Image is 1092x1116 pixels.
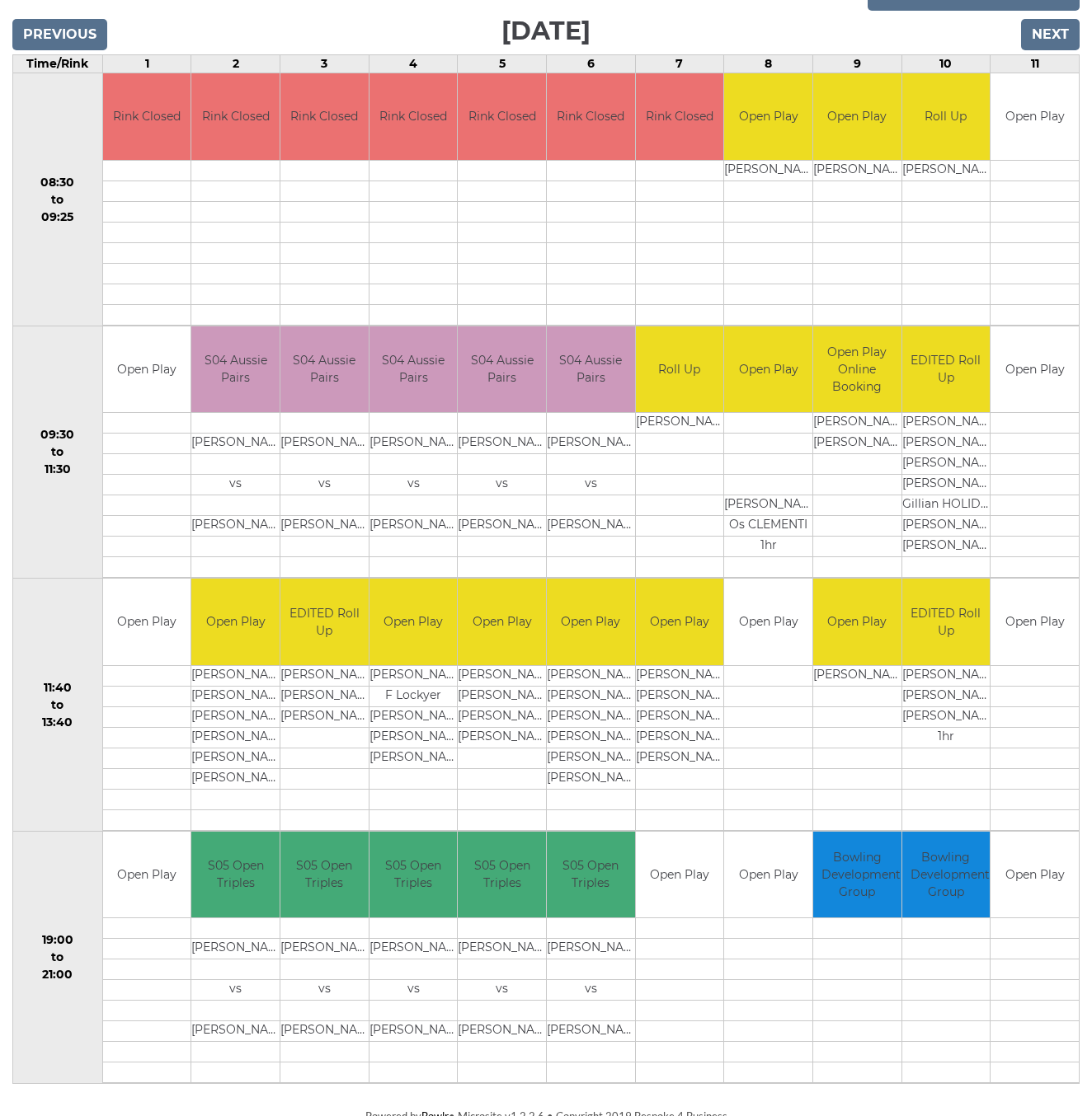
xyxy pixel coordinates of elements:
td: vs [280,475,369,495]
td: [PERSON_NAME] [191,665,280,686]
input: Next [1021,19,1080,50]
td: [PERSON_NAME] [191,434,280,454]
td: EDITED Roll Up [902,579,991,665]
td: [PERSON_NAME] [191,727,280,748]
td: 10 [901,55,991,73]
td: EDITED Roll Up [902,326,991,413]
td: [PERSON_NAME] [724,495,812,516]
td: Open Play [103,579,191,665]
td: [PERSON_NAME] [547,748,635,768]
td: Open Play [547,579,635,665]
td: Rink Closed [280,73,369,160]
td: 11 [991,55,1080,73]
td: [PERSON_NAME] [369,706,458,727]
td: [PERSON_NAME] [280,665,369,686]
td: vs [369,475,458,495]
td: Open Play [191,579,280,665]
td: [PERSON_NAME] [458,939,546,959]
td: vs [369,980,458,1001]
td: Open Play [813,73,901,160]
td: [PERSON_NAME] [458,727,546,748]
td: 6 [546,55,635,73]
td: [PERSON_NAME] [191,1021,280,1042]
td: 7 [635,55,724,73]
td: [PERSON_NAME] [280,706,369,727]
td: [PERSON_NAME] [636,727,724,748]
td: [PERSON_NAME] [280,939,369,959]
td: Open Play [991,326,1079,413]
td: 8 [724,55,813,73]
td: Gillian HOLIDAY [902,495,991,516]
td: [PERSON_NAME] [458,686,546,706]
td: [PERSON_NAME] [902,686,991,706]
td: S05 Open Triples [280,832,369,918]
td: [PERSON_NAME] [547,665,635,686]
td: Bowling Development Group [902,832,991,918]
td: vs [547,980,635,1001]
td: 1hr [724,537,812,557]
td: [PERSON_NAME] [458,665,546,686]
td: 5 [458,55,547,73]
td: F Lockyer [369,686,458,706]
td: 4 [369,55,458,73]
td: 1hr [902,727,991,748]
td: Open Play [103,832,191,918]
td: [PERSON_NAME] [547,434,635,454]
td: 19:00 to 21:00 [13,831,103,1084]
td: [PERSON_NAME] [724,160,812,181]
td: [PERSON_NAME] LIGHT [191,686,280,706]
td: [PERSON_NAME] [813,160,901,181]
td: Open Play [103,326,191,413]
td: vs [547,475,635,495]
td: [PERSON_NAME] [547,727,635,748]
td: S04 Aussie Pairs [369,326,458,413]
td: Open Play [636,832,724,918]
td: Bowling Development Group [813,832,901,918]
td: Rink Closed [636,73,724,160]
td: [PERSON_NAME] [369,434,458,454]
td: S05 Open Triples [191,832,280,918]
td: 11:40 to 13:40 [13,579,103,832]
td: vs [191,980,280,1001]
td: [PERSON_NAME] [902,413,991,434]
td: S04 Aussie Pairs [547,326,635,413]
td: vs [458,980,546,1001]
td: Open Play [724,832,812,918]
td: Rink Closed [369,73,458,160]
td: [PERSON_NAME] [547,706,635,727]
td: Time/Rink [13,55,103,73]
td: [PERSON_NAME] [458,434,546,454]
td: [PERSON_NAME] [547,516,635,537]
td: S04 Aussie Pairs [191,326,280,413]
td: [PERSON_NAME] [280,686,369,706]
td: Open Play [813,579,901,665]
td: Roll Up [902,73,991,160]
td: Open Play Online Booking [813,326,901,413]
td: Rink Closed [103,73,191,160]
td: [PERSON_NAME] [369,727,458,748]
td: 2 [191,55,280,73]
td: Open Play [369,579,458,665]
td: [PERSON_NAME] [369,939,458,959]
td: 09:30 to 11:30 [13,326,103,579]
td: Open Play [991,579,1079,665]
td: [PERSON_NAME] [902,516,991,537]
td: [PERSON_NAME] [369,1021,458,1042]
td: Open Play [991,832,1079,918]
td: 9 [812,55,901,73]
td: [PERSON_NAME] [902,537,991,557]
td: [PERSON_NAME] [191,768,280,789]
td: [PERSON_NAME] [458,516,546,537]
td: [PERSON_NAME] [813,665,901,686]
td: Open Play [724,579,812,665]
td: [PERSON_NAME] [280,516,369,537]
td: EDITED Roll Up [280,579,369,665]
td: [PERSON_NAME] [636,748,724,768]
td: [PERSON_NAME] [636,665,724,686]
td: [PERSON_NAME] [902,665,991,686]
td: S05 Open Triples [458,832,546,918]
td: [PERSON_NAME] [902,475,991,495]
td: Rink Closed [458,73,546,160]
td: Rink Closed [547,73,635,160]
td: Open Play [724,73,812,160]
